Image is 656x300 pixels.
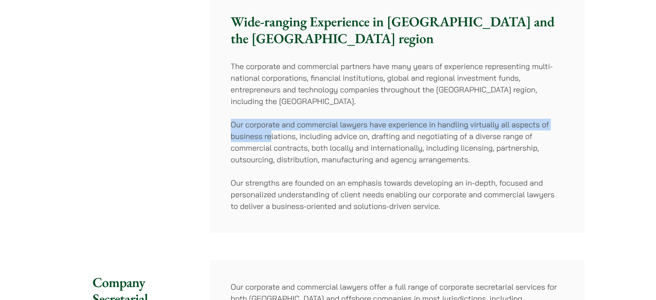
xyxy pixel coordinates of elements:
[231,13,564,47] h3: Wide-ranging Experience in [GEOGRAPHIC_DATA] and the [GEOGRAPHIC_DATA] region
[231,60,564,107] p: The corporate and commercial partners have many years of experience representing multi-national c...
[231,177,564,212] p: Our strengths are founded on an emphasis towards developing an in-depth, focused and personalized...
[231,119,564,165] p: Our corporate and commercial lawyers have experience in handling virtually all aspects of busines...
